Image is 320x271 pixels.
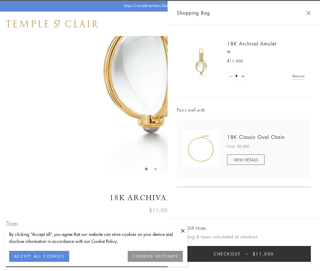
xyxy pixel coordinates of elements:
[227,58,243,64] span: $11,000
[227,40,276,47] a: 18K Archival Amulet
[183,43,219,79] img: 18K Archival Amulet
[6,193,314,203] h1: 18K Archival Amulet
[183,130,219,167] img: N88865-OV18
[124,3,193,9] p: Enjoy Complimentary Delivery & Returns
[227,134,285,140] a: 18K Classic Oval Chain
[293,73,305,79] a: Remove
[227,143,249,150] span: From: $9,000
[149,206,171,214] span: $11,000
[253,251,274,257] span: $11,000
[6,218,20,228] span: Size:
[177,107,311,114] span: Pairs well with
[177,233,311,240] p: Shipping & taxes calculated at checkout
[214,251,241,257] span: Checkout
[177,246,311,262] button: Checkout $11,000
[128,251,183,262] button: COOKIES SETTINGS
[227,72,233,80] a: Set quantity to 0
[306,11,311,15] button: Close Shopping Bag
[9,251,69,262] button: ACCEPT ALL COOKIES
[177,224,206,232] button: Add Gift Note
[240,72,246,80] a: Set quantity to 2
[9,231,183,245] div: By clicking “Accept all”, you agree that our website can store cookies on your device and disclos...
[177,9,210,17] span: Shopping Bag
[233,157,258,163] span: VIEW DETAILS
[6,20,98,27] img: Temple St. Clair
[227,154,265,165] a: VIEW DETAILS
[227,49,305,55] p: M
